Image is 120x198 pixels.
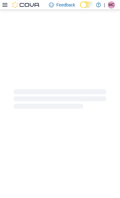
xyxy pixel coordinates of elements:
div: Mike Cochrane [108,1,115,9]
span: Feedback [56,2,75,8]
span: MC [109,1,114,9]
input: Dark Mode [80,2,93,8]
span: Loading [14,91,106,110]
img: Cova [12,2,40,8]
p: | [104,1,105,9]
